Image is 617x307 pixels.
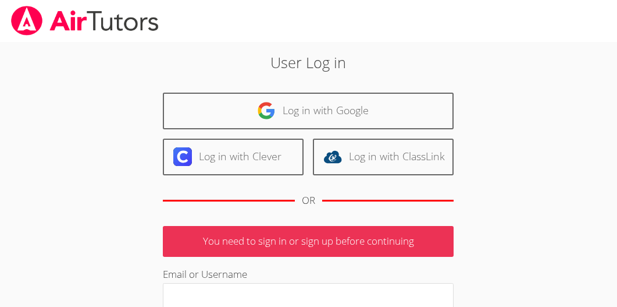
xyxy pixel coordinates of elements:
img: clever-logo-6eab21bc6e7a338710f1a6ff85c0baf02591cd810cc4098c63d3a4b26e2feb20.svg [173,147,192,166]
img: airtutors_banner-c4298cdbf04f3fff15de1276eac7730deb9818008684d7c2e4769d2f7ddbe033.png [10,6,160,36]
a: Log in with Google [163,93,454,129]
a: Log in with ClassLink [313,139,454,175]
p: You need to sign in or sign up before continuing [163,226,454,257]
a: Log in with Clever [163,139,304,175]
label: Email or Username [163,267,247,281]
img: classlink-logo-d6bb404cc1216ec64c9a2012d9dc4662098be43eaf13dc465df04b49fa7ab582.svg [323,147,342,166]
h2: User Log in [87,51,531,73]
img: google-logo-50288ca7cdecda66e5e0955fdab243c47b7ad437acaf1139b6f446037453330a.svg [257,101,276,120]
div: OR [302,192,315,209]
